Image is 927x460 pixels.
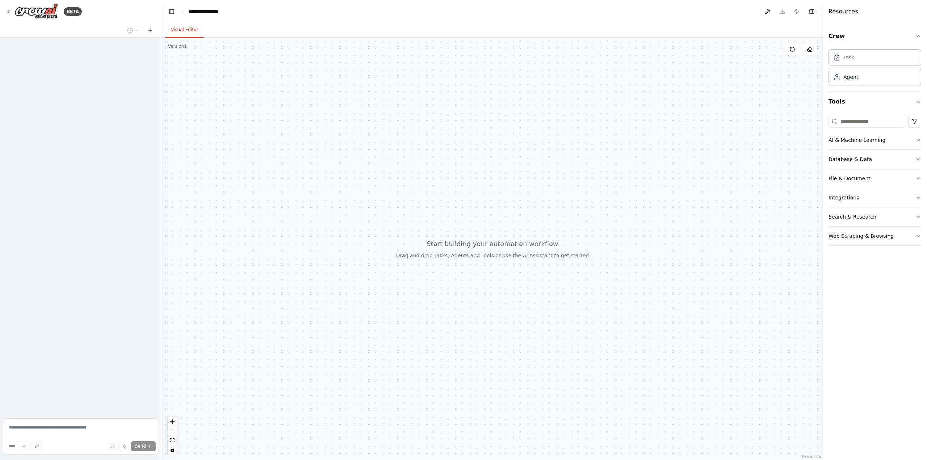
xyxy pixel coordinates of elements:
div: AI & Machine Learning [829,136,885,144]
button: Upload files [108,441,118,451]
button: File & Document [829,169,921,188]
span: Send [135,443,146,449]
a: React Flow attribution [802,455,822,459]
button: Tools [829,92,921,112]
button: AI & Machine Learning [829,131,921,149]
button: fit view [168,436,177,445]
div: Crew [829,46,921,91]
nav: breadcrumb [189,8,218,15]
div: Agent [843,73,858,81]
div: Tools [829,112,921,252]
div: React Flow controls [168,417,177,455]
button: Hide left sidebar [167,7,177,17]
div: Search & Research [829,213,876,220]
button: Visual Editor [165,22,204,38]
div: Database & Data [829,156,872,163]
button: Send [131,441,156,451]
div: Web Scraping & Browsing [829,232,894,240]
button: Web Scraping & Browsing [829,227,921,245]
img: Logo [14,3,58,20]
button: Integrations [829,188,921,207]
div: Integrations [829,194,859,201]
div: BETA [64,7,82,16]
button: Database & Data [829,150,921,169]
button: Search & Research [829,207,921,226]
button: zoom out [168,426,177,436]
button: Click to speak your automation idea [119,441,129,451]
button: Start a new chat [144,26,156,35]
button: Crew [829,26,921,46]
div: Version 1 [168,43,187,49]
h4: Resources [829,7,858,16]
button: Improve this prompt [32,441,42,451]
button: Switch to previous chat [124,26,142,35]
button: toggle interactivity [168,445,177,455]
div: File & Document [829,175,871,182]
div: Task [843,54,854,61]
button: zoom in [168,417,177,426]
button: Hide right sidebar [807,7,817,17]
